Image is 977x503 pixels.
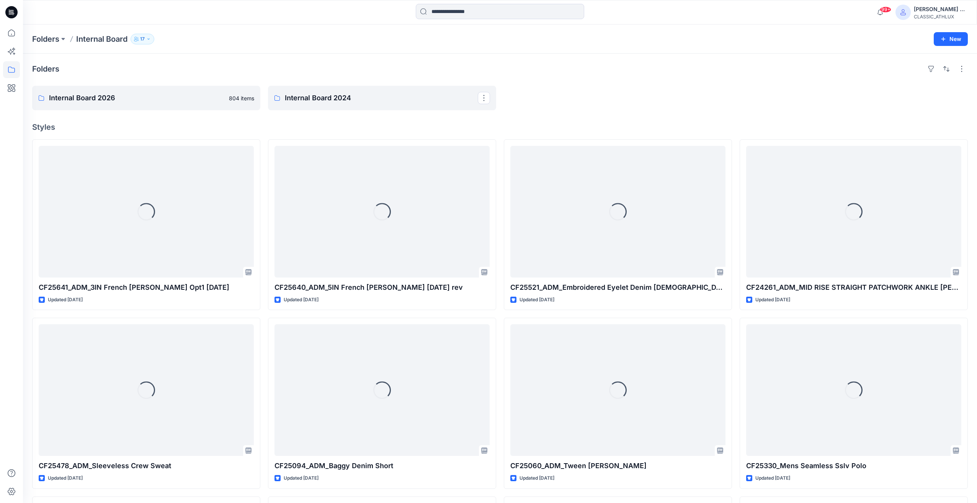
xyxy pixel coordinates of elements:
[746,282,961,293] p: CF24261_ADM_MID RISE STRAIGHT PATCHWORK ANKLE [PERSON_NAME]
[39,282,254,293] p: CF25641_ADM_3IN French [PERSON_NAME] Opt1 [DATE]
[140,35,145,43] p: 17
[131,34,154,44] button: 17
[32,122,968,132] h4: Styles
[284,474,319,482] p: Updated [DATE]
[32,64,59,73] h4: Folders
[229,94,254,102] p: 804 items
[746,461,961,471] p: CF25330_Mens Seamless Sslv Polo
[274,282,490,293] p: CF25640_ADM_5IN French [PERSON_NAME] [DATE] rev
[76,34,127,44] p: Internal Board
[755,296,790,304] p: Updated [DATE]
[48,296,83,304] p: Updated [DATE]
[934,32,968,46] button: New
[285,93,478,103] p: Internal Board 2024
[914,14,967,20] div: CLASSIC_ATHLUX
[510,282,725,293] p: CF25521_ADM_Embroidered Eyelet Denim [DEMOGRAPHIC_DATA] Jacket
[284,296,319,304] p: Updated [DATE]
[510,461,725,471] p: CF25060_ADM_Tween [PERSON_NAME]
[49,93,224,103] p: Internal Board 2026
[880,7,891,13] span: 99+
[274,461,490,471] p: CF25094_ADM_Baggy Denim Short
[914,5,967,14] div: [PERSON_NAME] Cfai
[520,296,554,304] p: Updated [DATE]
[520,474,554,482] p: Updated [DATE]
[900,9,906,15] svg: avatar
[32,34,59,44] a: Folders
[39,461,254,471] p: CF25478_ADM_Sleeveless Crew Sweat
[32,86,260,110] a: Internal Board 2026804 items
[48,474,83,482] p: Updated [DATE]
[268,86,496,110] a: Internal Board 2024
[755,474,790,482] p: Updated [DATE]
